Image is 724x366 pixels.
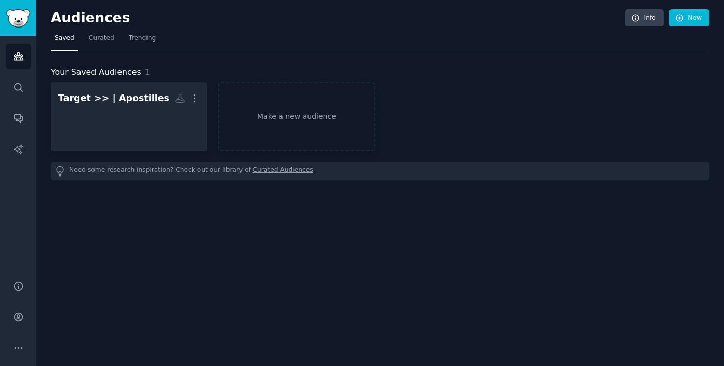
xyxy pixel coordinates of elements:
[669,9,709,27] a: New
[51,66,141,79] span: Your Saved Audiences
[58,92,169,105] div: Target >> | Apostilles
[253,166,313,177] a: Curated Audiences
[51,162,709,180] div: Need some research inspiration? Check out our library of
[6,9,30,28] img: GummySearch logo
[51,10,625,26] h2: Audiences
[625,9,664,27] a: Info
[218,82,374,151] a: Make a new audience
[51,82,207,151] a: Target >> | Apostilles
[85,30,118,51] a: Curated
[89,34,114,43] span: Curated
[51,30,78,51] a: Saved
[55,34,74,43] span: Saved
[145,67,150,77] span: 1
[129,34,156,43] span: Trending
[125,30,159,51] a: Trending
